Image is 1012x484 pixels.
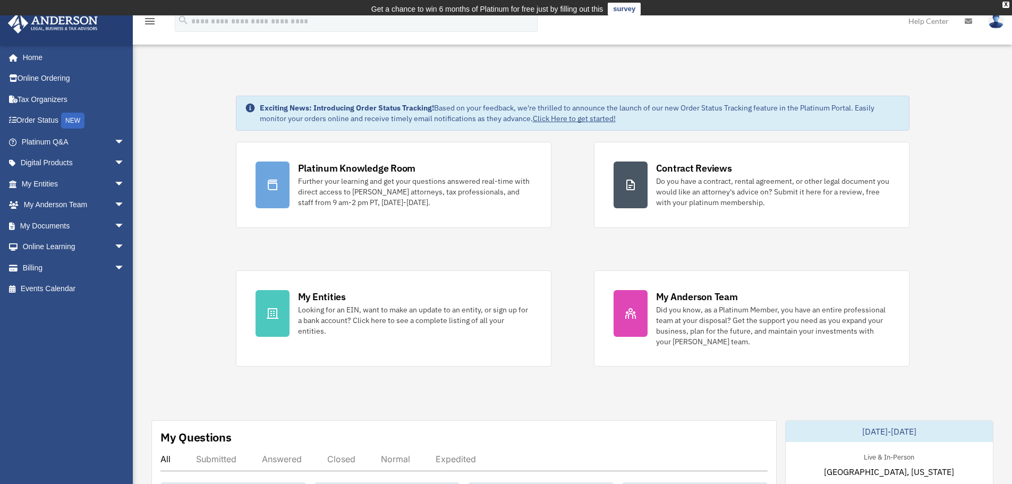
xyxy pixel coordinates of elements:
div: All [160,454,171,464]
a: Online Ordering [7,68,141,89]
div: Further your learning and get your questions answered real-time with direct access to [PERSON_NAM... [298,176,532,208]
a: Billingarrow_drop_down [7,257,141,278]
a: Digital Productsarrow_drop_down [7,152,141,174]
span: arrow_drop_down [114,215,135,237]
strong: Exciting News: Introducing Order Status Tracking! [260,103,434,113]
div: Based on your feedback, we're thrilled to announce the launch of our new Order Status Tracking fe... [260,103,900,124]
span: arrow_drop_down [114,173,135,195]
div: My Questions [160,429,232,445]
div: Did you know, as a Platinum Member, you have an entire professional team at your disposal? Get th... [656,304,890,347]
a: Online Learningarrow_drop_down [7,236,141,258]
a: Home [7,47,135,68]
a: Order StatusNEW [7,110,141,132]
div: Submitted [196,454,236,464]
a: Events Calendar [7,278,141,300]
div: Contract Reviews [656,162,732,175]
div: Answered [262,454,302,464]
div: NEW [61,113,84,129]
div: Platinum Knowledge Room [298,162,416,175]
a: My Anderson Teamarrow_drop_down [7,194,141,216]
img: Anderson Advisors Platinum Portal [5,13,101,33]
div: Closed [327,454,355,464]
img: User Pic [988,13,1004,29]
a: menu [143,19,156,28]
a: Platinum Q&Aarrow_drop_down [7,131,141,152]
a: My Anderson Team Did you know, as a Platinum Member, you have an entire professional team at your... [594,270,909,367]
div: close [1002,2,1009,8]
a: Contract Reviews Do you have a contract, rental agreement, or other legal document you would like... [594,142,909,228]
a: My Entitiesarrow_drop_down [7,173,141,194]
span: arrow_drop_down [114,131,135,153]
span: arrow_drop_down [114,257,135,279]
a: Tax Organizers [7,89,141,110]
div: Normal [381,454,410,464]
a: survey [608,3,641,15]
div: My Anderson Team [656,290,738,303]
div: Expedited [436,454,476,464]
div: Looking for an EIN, want to make an update to an entity, or sign up for a bank account? Click her... [298,304,532,336]
div: Live & In-Person [855,451,923,462]
span: arrow_drop_down [114,194,135,216]
span: arrow_drop_down [114,152,135,174]
div: My Entities [298,290,346,303]
span: arrow_drop_down [114,236,135,258]
span: [GEOGRAPHIC_DATA], [US_STATE] [824,465,954,478]
i: menu [143,15,156,28]
div: [DATE]-[DATE] [786,421,993,442]
a: My Entities Looking for an EIN, want to make an update to an entity, or sign up for a bank accoun... [236,270,551,367]
a: Click Here to get started! [533,114,616,123]
a: My Documentsarrow_drop_down [7,215,141,236]
div: Get a chance to win 6 months of Platinum for free just by filling out this [371,3,603,15]
div: Do you have a contract, rental agreement, or other legal document you would like an attorney's ad... [656,176,890,208]
a: Platinum Knowledge Room Further your learning and get your questions answered real-time with dire... [236,142,551,228]
i: search [177,14,189,26]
